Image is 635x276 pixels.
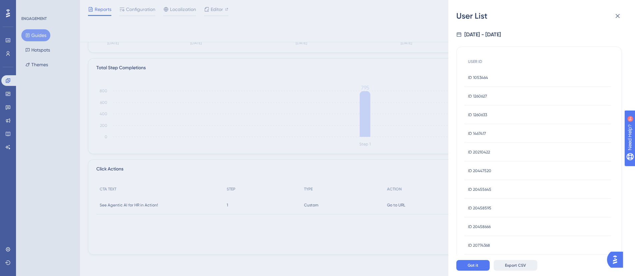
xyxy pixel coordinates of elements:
[468,112,487,118] span: ID 1260633
[607,250,627,270] iframe: UserGuiding AI Assistant Launcher
[468,263,478,268] span: Got it
[456,11,627,21] div: User List
[456,260,490,271] button: Got it
[468,75,488,80] span: ID 1053464
[468,59,482,64] span: USER ID
[468,187,491,192] span: ID 20455645
[468,205,491,211] span: ID 20458595
[45,3,49,9] div: 9+
[505,263,526,268] span: Export CSV
[468,168,491,173] span: ID 20447520
[468,149,490,155] span: ID 20210422
[468,224,491,229] span: ID 20458666
[464,31,501,39] div: [DATE] - [DATE]
[468,243,490,248] span: ID 20774368
[494,260,537,271] button: Export CSV
[16,2,42,10] span: Need Help?
[468,131,486,136] span: ID 1467417
[468,94,487,99] span: ID 1260627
